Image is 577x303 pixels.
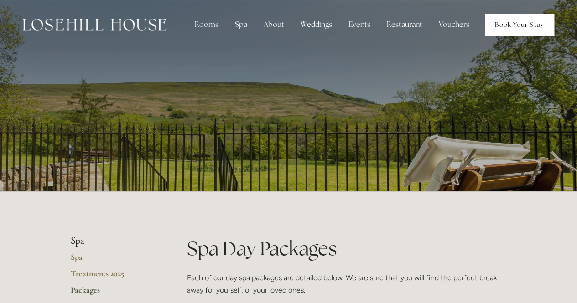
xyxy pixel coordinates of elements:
[71,285,158,301] a: Packages
[228,15,255,34] div: Spa
[187,15,226,34] div: Rooms
[379,15,430,34] div: Restaurant
[71,268,158,285] a: Treatments 2025
[23,19,166,31] img: Losehill House
[431,15,477,34] a: Vouchers
[341,15,378,34] div: Events
[293,15,339,34] div: Weddings
[71,252,158,268] a: Spa
[71,235,158,247] li: Spa
[485,14,554,36] a: Book Your Stay
[187,272,507,296] p: Each of our day spa packages are detailed below. We are sure that you will find the perfect break...
[256,15,291,34] div: About
[187,235,507,262] h1: Spa Day Packages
